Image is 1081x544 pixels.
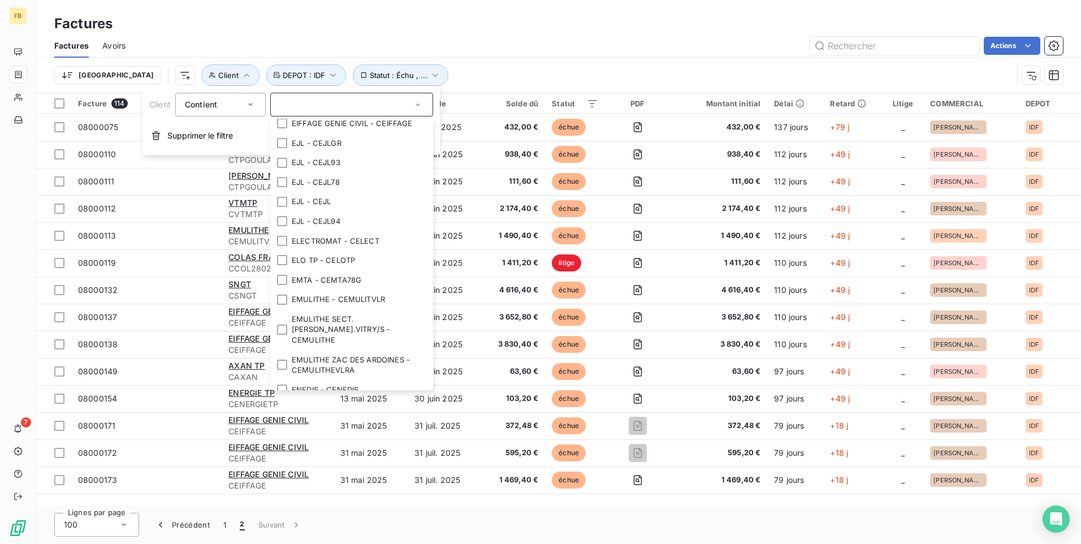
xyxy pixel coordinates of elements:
span: CVTMTP [228,209,326,220]
div: Solde dû [488,99,539,108]
li: EMULITHE ZAC DES ARDOINES - CEMULITHEVLRA [270,350,433,380]
li: EMTA - CEMTA78G [270,270,433,290]
span: [PERSON_NAME] [933,368,983,375]
td: 97 jours [767,385,823,412]
td: 31 mai 2025 [334,412,408,439]
li: EJL - CEJL [270,192,433,211]
div: Montant initial [677,99,761,108]
button: Actions [984,37,1040,55]
span: 2 [240,519,244,530]
span: 1 469,40 € [488,474,539,486]
li: ELECTROMAT - CELECT [270,231,433,251]
span: Statut : Échu , ... [370,71,427,80]
span: _ [901,285,905,295]
span: Avoirs [102,40,126,51]
span: _ [901,394,905,403]
td: 13 mai 2025 [334,385,408,412]
span: [PERSON_NAME] [933,287,983,293]
span: +49 j [830,312,850,322]
span: IDF [1029,422,1039,429]
span: _ [901,149,905,159]
span: COLAS FRANCE [228,252,291,262]
td: 112 jours [767,195,823,222]
span: 372,48 € [488,420,539,431]
span: échue [552,472,586,489]
span: 08000132 [78,285,118,295]
span: [PERSON_NAME] [933,151,983,158]
span: 103,20 € [677,393,761,404]
span: IDF [1029,205,1039,212]
span: 1 490,40 € [677,230,761,241]
span: 1 411,20 € [677,257,761,269]
button: [GEOGRAPHIC_DATA] [54,66,161,84]
span: 2 174,40 € [677,203,761,214]
td: 30 juin 2025 [408,304,481,331]
td: 79 jours [767,467,823,494]
span: 4 616,40 € [677,284,761,296]
td: 110 jours [767,331,823,358]
span: échue [552,173,586,190]
span: CSNGT [228,290,326,301]
span: 938,40 € [677,149,761,160]
span: 08000119 [78,258,116,267]
span: _ [901,339,905,349]
span: _ [901,176,905,186]
span: 08000173 [78,475,117,485]
td: 31 juil. 2025 [408,439,481,467]
span: _ [901,312,905,322]
span: 3 830,40 € [488,339,539,350]
td: 110 jours [767,304,823,331]
span: 103,20 € [488,393,539,404]
span: 63,60 € [677,366,761,377]
span: +49 j [830,176,850,186]
span: _ [901,258,905,267]
div: PDF [612,99,664,108]
td: 79 jours [767,439,823,467]
span: échue [552,200,586,217]
span: 3 830,40 € [677,339,761,350]
span: [PERSON_NAME] [933,124,983,131]
span: [PERSON_NAME] [933,205,983,212]
li: EJL - CEJL93 [270,153,433,172]
span: IDF [1029,260,1039,266]
span: 2 174,40 € [488,203,539,214]
div: FB [9,7,27,25]
td: 31 mai 2025 [334,467,408,494]
span: Supprimer le filtre [167,130,233,141]
button: Suivant [252,513,309,537]
span: IDF [1029,178,1039,185]
td: 31 mai 2025 [334,439,408,467]
td: 137 jours [767,114,823,141]
span: EIFFAGE GENIE CIVIL [228,415,309,425]
span: 595,20 € [677,447,761,459]
span: échue [552,227,586,244]
span: IDF [1029,151,1039,158]
span: 08000154 [78,394,117,403]
span: DEPOT : IDF [283,71,325,80]
span: litige [552,254,581,271]
td: 30 juin 2025 [408,331,481,358]
span: 08000112 [78,204,116,213]
span: 08000110 [78,149,116,159]
td: 112 jours [767,222,823,249]
span: CTPGOULARD [228,154,326,166]
span: 08000171 [78,421,115,430]
div: Open Intercom Messenger [1043,506,1070,533]
span: +18 j [830,448,848,457]
span: ENERGIE TP [228,388,275,398]
div: Délai [774,99,816,108]
span: IDF [1029,368,1039,375]
span: EMULITHE [228,225,269,235]
button: Précédent [148,513,217,537]
button: Client [201,64,260,86]
li: EJL - CEJL94 [270,211,433,231]
span: échue [552,417,586,434]
div: Statut [552,99,598,108]
span: CENERGIETP [228,399,326,410]
button: 1 [217,513,233,537]
td: 112 jours [767,168,823,195]
td: 30 juin 2025 [408,141,481,168]
li: EMULITHE SECT.[PERSON_NAME].VITRY/S - CEMULITHE [270,309,433,350]
span: SNGT [228,279,251,289]
span: CEIFFAGE [228,480,326,491]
